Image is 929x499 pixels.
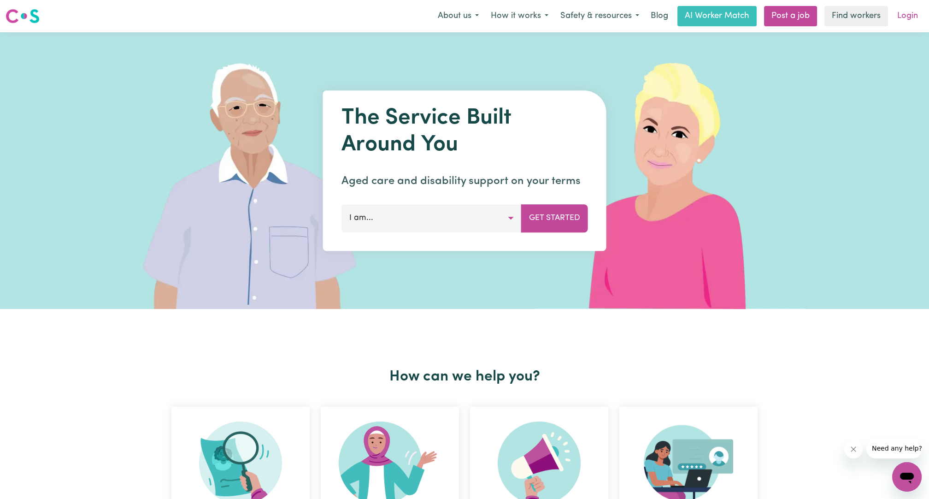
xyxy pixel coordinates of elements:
[485,6,554,26] button: How it works
[866,438,922,458] iframe: Message from company
[341,105,588,158] h1: The Service Built Around You
[824,6,888,26] a: Find workers
[892,462,922,492] iframe: Button to launch messaging window
[677,6,757,26] a: AI Worker Match
[432,6,485,26] button: About us
[6,6,40,27] a: Careseekers logo
[6,6,56,14] span: Need any help?
[341,173,588,190] p: Aged care and disability support on your terms
[764,6,817,26] a: Post a job
[645,6,674,26] a: Blog
[554,6,645,26] button: Safety & resources
[844,440,863,458] iframe: Close message
[341,204,522,232] button: I am...
[521,204,588,232] button: Get Started
[166,368,763,386] h2: How can we help you?
[6,8,40,24] img: Careseekers logo
[892,6,923,26] a: Login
